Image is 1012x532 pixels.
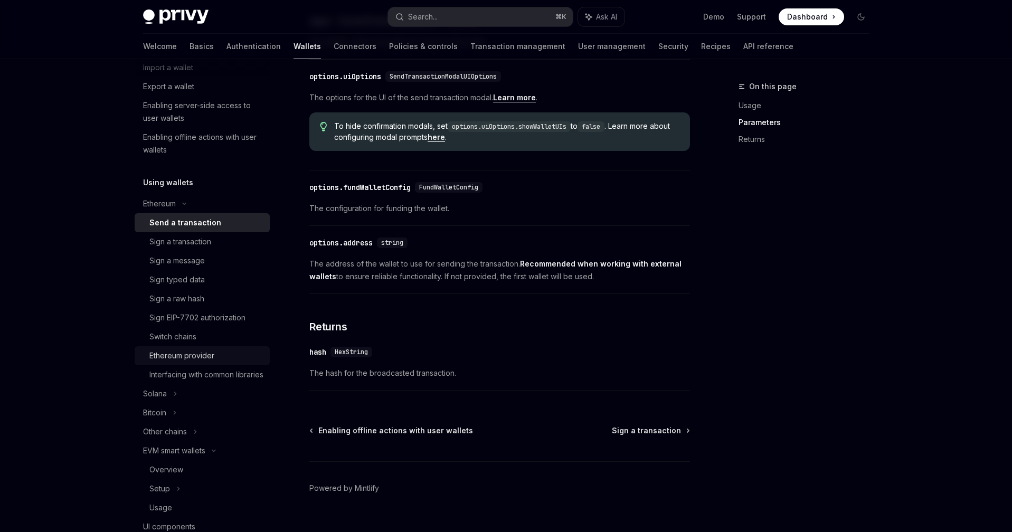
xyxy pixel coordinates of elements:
a: Security [658,34,688,59]
span: To hide confirmation modals, set to . Learn more about configuring modal prompts . [334,121,679,142]
div: Enabling server-side access to user wallets [143,99,263,125]
a: Usage [135,498,270,517]
img: dark logo [143,9,209,24]
span: Sign a transaction [612,425,681,436]
span: The address of the wallet to use for sending the transaction. to ensure reliable functionality. I... [309,258,690,283]
div: Ethereum provider [149,349,214,362]
a: Recipes [701,34,731,59]
a: Dashboard [779,8,844,25]
span: FundWalletConfig [419,183,478,192]
span: The configuration for funding the wallet. [309,202,690,215]
a: Usage [739,97,878,114]
a: Sign a message [135,251,270,270]
div: Usage [149,501,172,514]
span: Dashboard [787,12,828,22]
div: hash [309,347,326,357]
span: The hash for the broadcasted transaction. [309,367,690,379]
a: Export a wallet [135,77,270,96]
div: Export a wallet [143,80,194,93]
a: Connectors [334,34,376,59]
a: Support [737,12,766,22]
span: Enabling offline actions with user wallets [318,425,473,436]
a: User management [578,34,646,59]
a: Sign a raw hash [135,289,270,308]
span: SendTransactionModalUIOptions [390,72,497,81]
a: Send a transaction [135,213,270,232]
a: Policies & controls [389,34,458,59]
div: Solana [143,387,167,400]
span: ⌘ K [555,13,566,21]
span: The options for the UI of the send transaction modal. . [309,91,690,104]
button: Ask AI [578,7,625,26]
a: Sign a transaction [135,232,270,251]
div: options.address [309,237,373,248]
div: Overview [149,463,183,476]
div: Interfacing with common libraries [149,368,263,381]
a: Learn more [493,93,536,102]
a: Sign typed data [135,270,270,289]
a: API reference [743,34,793,59]
a: Switch chains [135,327,270,346]
div: Bitcoin [143,406,166,419]
span: Ask AI [596,12,617,22]
a: here [428,132,445,142]
a: Sign a transaction [612,425,689,436]
button: Search...⌘K [388,7,573,26]
div: Ethereum [143,197,176,210]
a: Basics [190,34,214,59]
a: Authentication [226,34,281,59]
div: Send a transaction [149,216,221,229]
div: Switch chains [149,330,196,343]
code: false [578,121,604,132]
button: Toggle dark mode [853,8,869,25]
a: Demo [703,12,724,22]
span: On this page [749,80,797,93]
div: EVM smart wallets [143,444,205,457]
svg: Tip [320,122,327,131]
div: Sign a transaction [149,235,211,248]
div: Other chains [143,425,187,438]
div: Sign a message [149,254,205,267]
div: Sign typed data [149,273,205,286]
a: Returns [739,131,878,148]
span: HexString [335,348,368,356]
div: Setup [149,482,170,495]
a: Ethereum provider [135,346,270,365]
div: Enabling offline actions with user wallets [143,131,263,156]
a: Enabling offline actions with user wallets [310,425,473,436]
h5: Using wallets [143,176,193,189]
div: options.uiOptions [309,71,381,82]
a: Sign EIP-7702 authorization [135,308,270,327]
a: Transaction management [470,34,565,59]
a: Overview [135,460,270,479]
a: Interfacing with common libraries [135,365,270,384]
div: options.fundWalletConfig [309,182,411,193]
span: Returns [309,319,347,334]
div: Sign a raw hash [149,292,204,305]
a: Powered by Mintlify [309,483,379,493]
code: options.uiOptions.showWalletUIs [448,121,571,132]
a: Enabling offline actions with user wallets [135,128,270,159]
a: Wallets [294,34,321,59]
a: Enabling server-side access to user wallets [135,96,270,128]
a: Welcome [143,34,177,59]
span: string [381,239,403,247]
div: Search... [408,11,438,23]
div: Sign EIP-7702 authorization [149,311,245,324]
a: Parameters [739,114,878,131]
